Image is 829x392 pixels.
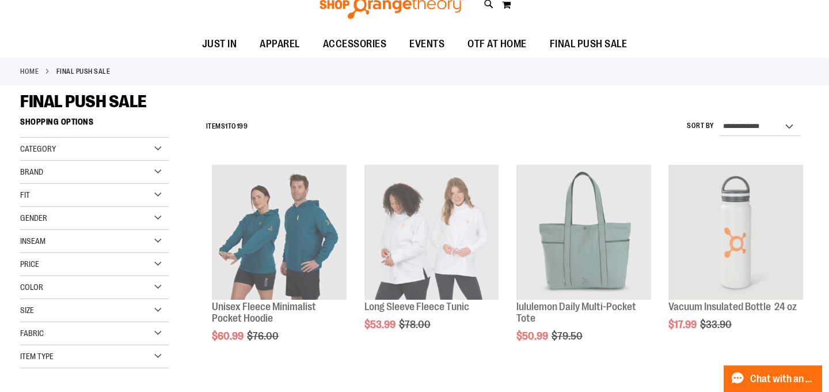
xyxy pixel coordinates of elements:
a: Home [20,66,39,77]
span: JUST IN [202,31,237,57]
img: Product image for Fleece Long Sleeve [364,165,499,300]
a: Product image for Fleece Long Sleeve [364,165,499,301]
div: product [511,159,657,371]
img: Unisex Fleece Minimalist Pocket Hoodie [212,165,347,300]
button: Chat with an Expert [724,365,823,392]
a: Vacuum Insulated Bottle 24 oz [668,165,803,301]
div: product [359,159,505,360]
span: Price [20,259,39,269]
a: Unisex Fleece Minimalist Pocket Hoodie [212,165,347,301]
div: product [206,159,352,371]
a: lululemon Daily Multi-Pocket Tote [516,165,651,301]
img: Vacuum Insulated Bottle 24 oz [668,165,803,300]
a: Long Sleeve Fleece Tunic [364,301,469,312]
span: $79.50 [552,330,584,342]
span: Item Type [20,352,54,361]
a: lululemon Daily Multi-Pocket Tote [516,301,636,324]
span: ACCESSORIES [323,31,387,57]
span: Fabric [20,329,44,338]
span: Category [20,144,56,153]
span: Inseam [20,236,45,246]
span: FINAL PUSH SALE [550,31,628,57]
a: Vacuum Insulated Bottle 24 oz [668,301,797,312]
span: Chat with an Expert [750,374,815,385]
span: 1 [225,122,228,130]
span: Brand [20,167,43,176]
span: $53.99 [364,319,397,330]
h2: Items to [206,118,248,135]
span: EVENTS [409,31,444,57]
span: $76.00 [247,330,280,342]
span: APPAREL [260,31,300,57]
img: lululemon Daily Multi-Pocket Tote [516,165,651,300]
label: Sort By [687,121,714,131]
span: Fit [20,190,30,199]
span: $17.99 [668,319,698,330]
span: Size [20,306,34,315]
span: Color [20,282,43,292]
span: $60.99 [212,330,245,342]
span: $50.99 [516,330,550,342]
span: $78.00 [399,319,432,330]
span: $33.90 [700,319,733,330]
div: product [663,159,809,360]
strong: Shopping Options [20,112,169,138]
span: FINAL PUSH SALE [20,92,147,111]
strong: FINAL PUSH SALE [56,66,111,77]
span: OTF AT HOME [467,31,527,57]
span: 199 [237,122,248,130]
a: Unisex Fleece Minimalist Pocket Hoodie [212,301,316,324]
span: Gender [20,213,47,223]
